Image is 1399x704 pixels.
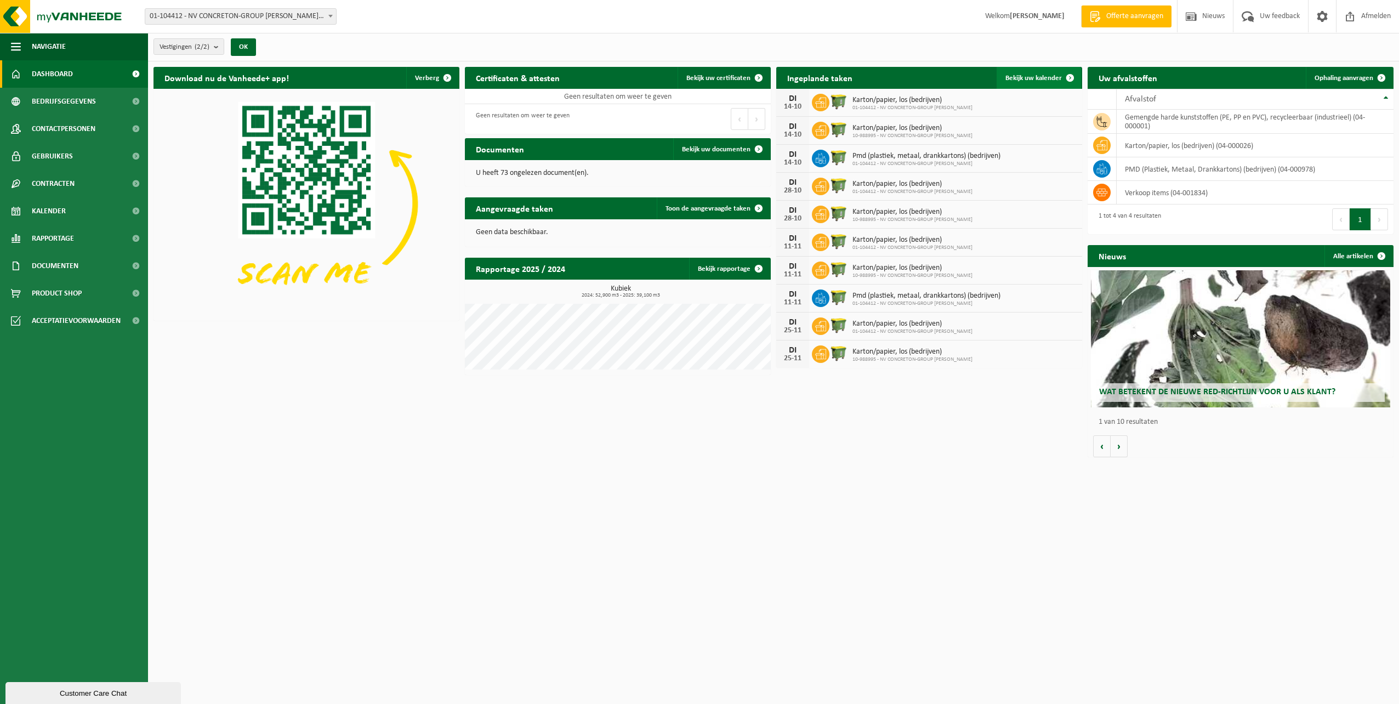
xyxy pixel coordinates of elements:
[1371,208,1388,230] button: Next
[782,103,804,111] div: 14-10
[1117,134,1394,157] td: karton/papier, los (bedrijven) (04-000026)
[1088,245,1137,266] h2: Nieuws
[1350,208,1371,230] button: 1
[852,328,973,335] span: 01-104412 - NV CONCRETON-GROUP [PERSON_NAME]
[829,176,848,195] img: WB-1100-HPE-GN-51
[32,170,75,197] span: Contracten
[782,122,804,131] div: DI
[997,67,1081,89] a: Bekijk uw kalender
[782,94,804,103] div: DI
[1088,67,1168,88] h2: Uw afvalstoffen
[852,180,973,189] span: Karton/papier, los (bedrijven)
[1324,245,1392,267] a: Alle artikelen
[32,60,73,88] span: Dashboard
[1117,157,1394,181] td: PMD (Plastiek, Metaal, Drankkartons) (bedrijven) (04-000978)
[1315,75,1373,82] span: Ophaling aanvragen
[1010,12,1065,20] strong: [PERSON_NAME]
[1081,5,1171,27] a: Offerte aanvragen
[32,280,82,307] span: Product Shop
[686,75,750,82] span: Bekijk uw certificaten
[852,272,973,279] span: 10-988995 - NV CONCRETON-GROUP [PERSON_NAME]
[470,293,771,298] span: 2024: 52,900 m3 - 2025: 39,100 m3
[195,43,209,50] count: (2/2)
[465,89,771,104] td: Geen resultaten om weer te geven
[32,252,78,280] span: Documenten
[1117,181,1394,205] td: verkoop items (04-001834)
[1093,435,1111,457] button: Vorige
[852,292,1000,300] span: Pmd (plastiek, metaal, drankkartons) (bedrijven)
[470,107,570,131] div: Geen resultaten om weer te geven
[782,178,804,187] div: DI
[153,38,224,55] button: Vestigingen(2/2)
[782,327,804,334] div: 25-11
[782,206,804,215] div: DI
[852,348,973,356] span: Karton/papier, los (bedrijven)
[160,39,209,55] span: Vestigingen
[465,197,564,219] h2: Aangevraagde taken
[852,133,973,139] span: 10-988995 - NV CONCRETON-GROUP [PERSON_NAME]
[673,138,770,160] a: Bekijk uw documenten
[829,92,848,111] img: WB-1100-HPE-GN-51
[1111,435,1128,457] button: Volgende
[153,89,459,319] img: Download de VHEPlus App
[689,258,770,280] a: Bekijk rapportage
[1099,418,1388,426] p: 1 van 10 resultaten
[782,262,804,271] div: DI
[465,67,571,88] h2: Certificaten & attesten
[1332,208,1350,230] button: Previous
[829,288,848,306] img: WB-1100-HPE-GN-50
[782,187,804,195] div: 28-10
[852,124,973,133] span: Karton/papier, los (bedrijven)
[476,229,760,236] p: Geen data beschikbaar.
[231,38,256,56] button: OK
[145,8,337,25] span: 01-104412 - NV CONCRETON-GROUP W.NAESSENS - SCHENDELBEKE
[829,260,848,279] img: WB-1100-HPE-GN-51
[1099,388,1335,396] span: Wat betekent de nieuwe RED-richtlijn voor u als klant?
[852,96,973,105] span: Karton/papier, los (bedrijven)
[829,120,848,139] img: WB-1100-HPE-GN-51
[852,245,973,251] span: 01-104412 - NV CONCRETON-GROUP [PERSON_NAME]
[465,138,535,160] h2: Documenten
[852,208,973,217] span: Karton/papier, los (bedrijven)
[782,243,804,251] div: 11-11
[782,299,804,306] div: 11-11
[406,67,458,89] button: Verberg
[415,75,439,82] span: Verberg
[32,33,66,60] span: Navigatie
[852,356,973,363] span: 10-988995 - NV CONCRETON-GROUP [PERSON_NAME]
[829,232,848,251] img: WB-1100-HPE-GN-51
[731,108,748,130] button: Previous
[829,204,848,223] img: WB-1100-HPE-GN-51
[678,67,770,89] a: Bekijk uw certificaten
[32,115,95,143] span: Contactpersonen
[1117,110,1394,134] td: gemengde harde kunststoffen (PE, PP en PVC), recycleerbaar (industrieel) (04-000001)
[852,152,1000,161] span: Pmd (plastiek, metaal, drankkartons) (bedrijven)
[829,344,848,362] img: WB-1100-HPE-GN-51
[1104,11,1166,22] span: Offerte aanvragen
[32,307,121,334] span: Acceptatievoorwaarden
[32,143,73,170] span: Gebruikers
[5,680,183,704] iframe: chat widget
[1125,95,1156,104] span: Afvalstof
[32,225,74,252] span: Rapportage
[666,205,750,212] span: Toon de aangevraagde taken
[1306,67,1392,89] a: Ophaling aanvragen
[829,148,848,167] img: WB-1100-HPE-GN-50
[829,316,848,334] img: WB-1100-HPE-GN-51
[782,271,804,279] div: 11-11
[852,264,973,272] span: Karton/papier, los (bedrijven)
[782,290,804,299] div: DI
[682,146,750,153] span: Bekijk uw documenten
[852,161,1000,167] span: 01-104412 - NV CONCRETON-GROUP [PERSON_NAME]
[32,88,96,115] span: Bedrijfsgegevens
[782,150,804,159] div: DI
[782,131,804,139] div: 14-10
[1005,75,1062,82] span: Bekijk uw kalender
[782,215,804,223] div: 28-10
[465,258,576,279] h2: Rapportage 2025 / 2024
[852,189,973,195] span: 01-104412 - NV CONCRETON-GROUP [PERSON_NAME]
[153,67,300,88] h2: Download nu de Vanheede+ app!
[782,234,804,243] div: DI
[1093,207,1161,231] div: 1 tot 4 van 4 resultaten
